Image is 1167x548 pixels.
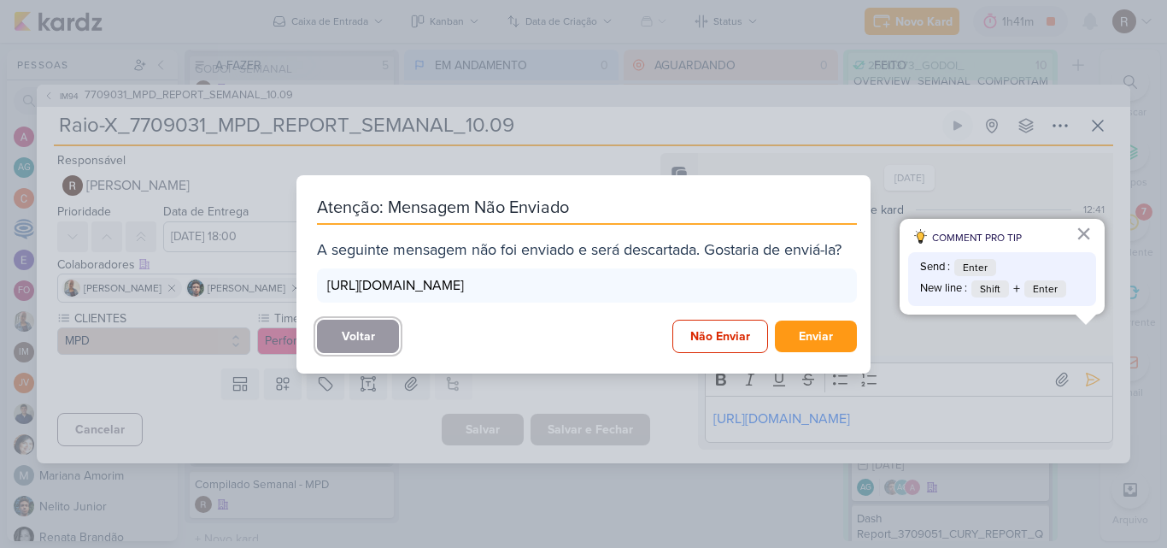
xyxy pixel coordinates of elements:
span: COMMENT PRO TIP [932,230,1022,245]
div: A seguinte mensagem não foi enviado e será descartada. Gostaria de enviá-la? [317,239,857,262]
button: Fechar [1076,220,1092,247]
span: Send : [920,259,950,276]
div: Atenção: Mensagem Não Enviado [317,196,857,225]
span: Enter [1024,280,1066,298]
button: Enviar [775,321,857,352]
span: Shift [971,280,1009,298]
span: Enter [954,259,996,276]
span: New line : [920,280,967,298]
div: dicas para comentário [900,219,1105,315]
button: Não Enviar [672,320,768,353]
span: + [1013,279,1020,299]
